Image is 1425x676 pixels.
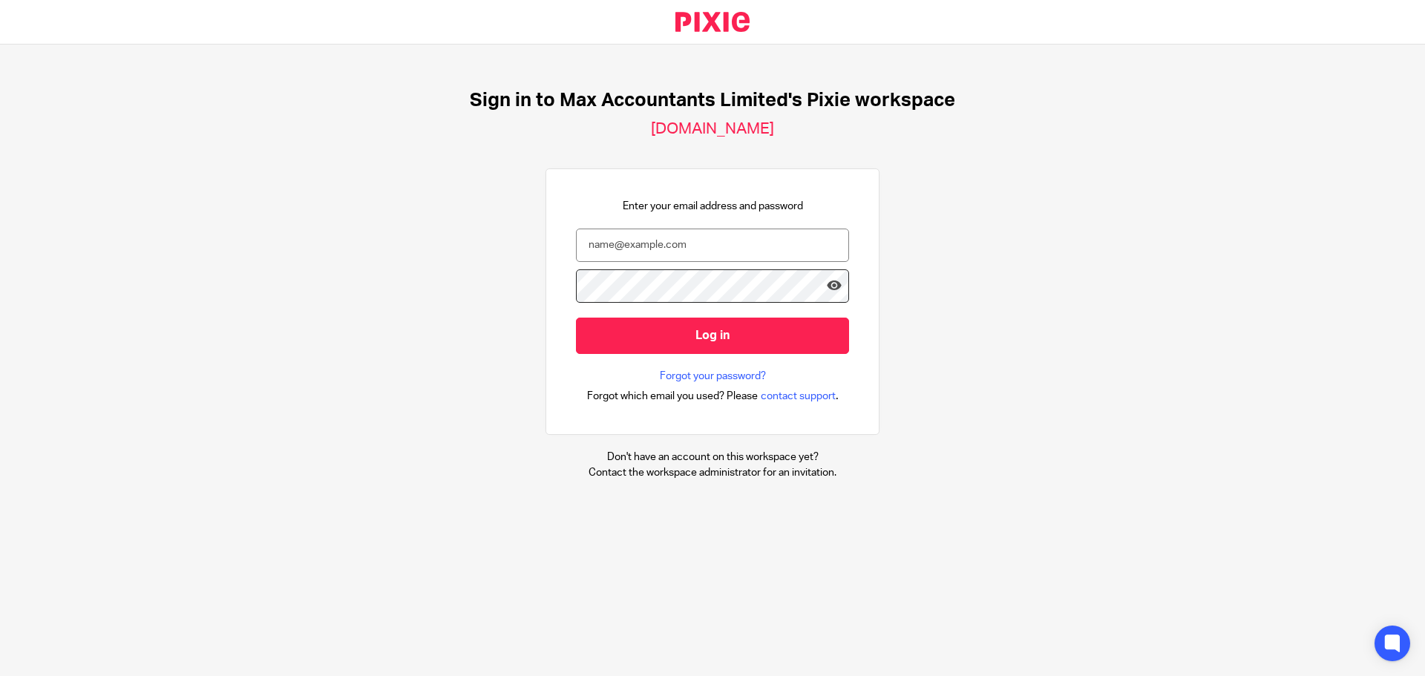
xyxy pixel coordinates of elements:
a: Forgot your password? [660,369,766,384]
p: Contact the workspace administrator for an invitation. [589,465,836,480]
p: Enter your email address and password [623,199,803,214]
span: contact support [761,389,836,404]
h1: Sign in to Max Accountants Limited's Pixie workspace [470,89,955,112]
div: . [587,387,839,404]
h2: [DOMAIN_NAME] [651,119,774,139]
input: Log in [576,318,849,354]
span: Forgot which email you used? Please [587,389,758,404]
p: Don't have an account on this workspace yet? [589,450,836,465]
input: name@example.com [576,229,849,262]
